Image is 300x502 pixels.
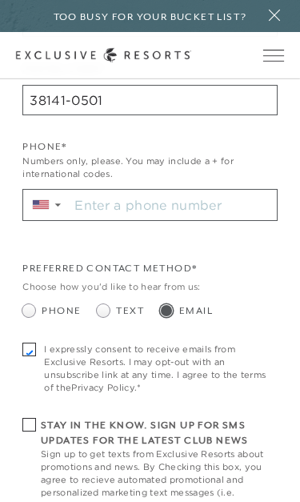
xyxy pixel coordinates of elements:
span: ▼ [53,200,63,210]
div: Phone* [22,139,277,155]
span: Phone [42,303,81,319]
a: Privacy Policy [71,382,134,393]
div: Choose how you'd like to hear from us: [22,280,277,294]
div: Numbers only, please. You may include a + for international codes. [22,155,277,181]
input: Postal Code [22,85,277,115]
span: I expressly consent to receive emails from Exclusive Resorts. I may opt-out with an unsubscribe l... [44,343,277,394]
span: Text [116,303,144,319]
span: Email [179,303,213,319]
input: Enter a phone number [69,190,276,220]
iframe: Qualified Messenger [226,428,300,502]
button: Open navigation [263,50,284,61]
h6: Too busy for your bucket list? [54,10,247,25]
legend: Preferred Contact Method* [22,261,197,284]
div: Country Code Selector [23,190,69,220]
h6: Stay in the know. Sign up for sms updates for the latest club news [41,418,278,448]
